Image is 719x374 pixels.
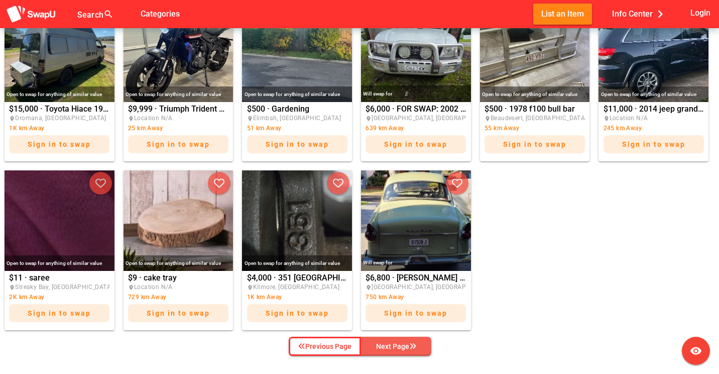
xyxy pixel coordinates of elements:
span: Sign in to swap [28,309,91,317]
img: jiyanafernandez%40gmail.com%2F06cdc153-3358-4be2-b30e-cc88d78da3cd%2F1746198149Screenshot%202025-... [5,170,114,271]
div: $6,000 · FOR SWAP: 2002 Toyota Landcruiser [PERSON_NAME] for boat of similar value [366,105,466,158]
div: Open to swap for anything of similar value [598,86,708,102]
span: [GEOGRAPHIC_DATA], [GEOGRAPHIC_DATA] [372,115,497,122]
div: $6,800 · [PERSON_NAME] Major Elite [366,274,466,327]
img: sunriseaviation.au%40gmail.com%2F529d9640-f51c-48ea-bcba-9b7b10d815a9%2F17458967322023-06-18%2012... [361,170,471,271]
div: $11,000 · 2014 jeep grand Cherokee [604,105,704,158]
span: List an Item [541,7,584,21]
span: Sign in to swap [266,140,329,148]
div: $500 · 1978 f100 bull bar [485,105,585,158]
div: Next Page [376,340,416,352]
a: Open to swap for anything of similar value$15,000 · Toyota Hiace 1998Dromana, [GEOGRAPHIC_DATA]1K... [2,2,117,161]
i: false [126,8,138,20]
img: chrisklemm4%40gmail.com%2F3a7fb377-3417-4ef5-8eee-9162d1cde739%2F17461810031746180957698851671832... [242,170,352,271]
span: Sign in to swap [266,309,329,317]
button: Login [688,4,713,22]
i: visibility [690,345,702,357]
div: Will swap for [363,257,393,268]
i: place [485,116,491,122]
span: Sign in to swap [384,140,447,148]
button: List an Item [533,4,592,24]
div: $500 · Gardening [247,105,347,158]
span: 55 km Away [485,125,519,132]
i: place [366,285,372,291]
i: place [128,285,134,291]
span: 1K km Away [9,125,44,132]
span: 639 km Away [366,125,404,132]
span: Sign in to swap [28,140,91,148]
i: place [128,116,134,122]
span: Sign in to swap [384,309,447,317]
span: 245 km Away [604,125,642,132]
span: Sign in to swap [622,140,685,148]
span: Elimbah, [GEOGRAPHIC_DATA] [253,115,341,122]
div: $9 · cake tray [128,274,228,327]
span: Beaudesert, [GEOGRAPHIC_DATA] [491,115,587,122]
i: place [247,285,253,291]
a: Open to swap for anything of similar value$4,000 · 351 [GEOGRAPHIC_DATA]Kilmore, [GEOGRAPHIC_DATA... [239,170,354,330]
div: Open to swap for anything of similar value [480,86,590,102]
span: Location N/A [610,115,648,122]
div: $15,000 · Toyota Hiace 1998 [9,105,109,158]
button: Next Page [361,337,431,356]
span: 1K km Away [247,294,282,301]
div: $9,999 · Triumph Trident 660cc [128,105,228,158]
div: Open to swap for anything of similar value [242,86,352,102]
button: Previous Page [289,337,361,356]
i: place [247,116,253,122]
a: Will swap for$6,000 · FOR SWAP: 2002 Toyota Landcruiser [PERSON_NAME] for boat of similar value[G... [358,2,473,161]
div: Previous Page [298,340,351,352]
span: Login [690,6,710,20]
i: chevron_right [653,7,668,22]
a: Open to swap for anything of similar value$9,999 · Triumph Trident 660ccLocation N/A25 km AwaySig... [121,2,236,161]
div: Will swap for [363,88,393,100]
button: Info Center [604,4,676,24]
span: 25 km Away [128,125,163,132]
div: Open to swap for anything of similar value [124,86,233,102]
span: Info Center [612,6,668,22]
span: 2K km Away [9,294,44,301]
img: nestamaker69%40gmail.com%2Fd8908ddb-4734-46ce-9fb4-6fa4534df26a%2F1746573179IMG_5174.jpeg [598,2,708,102]
button: Categories [133,4,188,24]
div: $4,000 · 351 [GEOGRAPHIC_DATA] [247,274,347,327]
div: Open to swap for anything of similar value [242,255,352,271]
a: Open to swap for anything of similar value$11 · sareeStreaky Bay, [GEOGRAPHIC_DATA]2K km AwaySign... [2,170,117,330]
a: Open to swap for anything of similar value$11,000 · 2014 jeep grand CherokeeLocation N/A245 km Aw... [596,2,711,161]
span: 729 km Away [128,294,166,301]
img: aSD8y5uGLpzPJLYTcYcjNu3laj1c05W5KWf0Ds+Za8uybjssssuu+yyyy677LKX2n+PWMSDJ9a87AAAAABJRU5ErkJggg== [6,5,56,24]
img: leesapotter10%40gmail.com%2F2affed62-1c44-4c83-90b4-58c689f32ddc%2F17473114051000033988.jpg [361,2,471,102]
span: Streaky Bay, [GEOGRAPHIC_DATA] [15,284,112,291]
i: place [604,116,610,122]
span: Location N/A [134,115,173,122]
span: 51 km Away [247,125,282,132]
a: Will swap for$6,800 · [PERSON_NAME] Major Elite[GEOGRAPHIC_DATA], [GEOGRAPHIC_DATA]750 km AwaySig... [358,170,473,330]
img: j.kdesigns%40hotmail.com%2F9ca8f94f-a69d-403f-943c-4c508c1ceeef%2F1746992835IMG_9373.jpeg [480,2,590,102]
i: place [9,116,15,122]
span: Location N/A [134,284,173,291]
span: Sign in to swap [503,140,566,148]
img: umlthamajivithe%40gmail.com%2Fcfc9d6a4-729c-4121-8e15-c867de4453de%2F1746197648images.jpeg [124,170,233,271]
img: jeanimee%40gmail.com%2F2672e615-769c-4b36-bcb8-921e5a6dc18e%2F1747464041image.jpg [242,2,352,102]
span: [GEOGRAPHIC_DATA], [GEOGRAPHIC_DATA] [372,284,497,291]
span: 750 km Away [366,294,404,301]
a: Open to swap for anything of similar value$500 · GardeningElimbah, [GEOGRAPHIC_DATA]51 km AwaySig... [239,2,354,161]
span: Kilmore, [GEOGRAPHIC_DATA] [253,284,339,291]
span: Sign in to swap [147,140,210,148]
a: Categories [133,9,188,18]
div: $11 · saree [9,274,109,327]
span: Sign in to swap [147,309,210,317]
img: matthewhargreavesthompson%40gmail.com%2F1cba8b10-1be0-4877-a244-d68b953356f1%2F1747537508IMG_6069... [5,2,114,102]
i: place [366,116,372,122]
div: Open to swap for anything of similar value [5,255,114,271]
div: Open to swap for anything of similar value [124,255,233,271]
a: Open to swap for anything of similar value$9 · cake trayLocation N/A729 km AwaySign in to swap [121,170,236,330]
i: place [9,285,15,291]
span: Dromana, [GEOGRAPHIC_DATA] [15,115,106,122]
span: Categories [141,6,180,22]
a: Open to swap for anything of similar value$500 · 1978 f100 bull barBeaudesert, [GEOGRAPHIC_DATA]5... [477,2,592,161]
img: arifbekalsheikh81%40gmail.com%2F6541a995-ec77-46ca-9961-71ec643bfdff%2F1747473123IMG_3740.jpeg [124,2,233,102]
div: Open to swap for anything of similar value [5,86,114,102]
